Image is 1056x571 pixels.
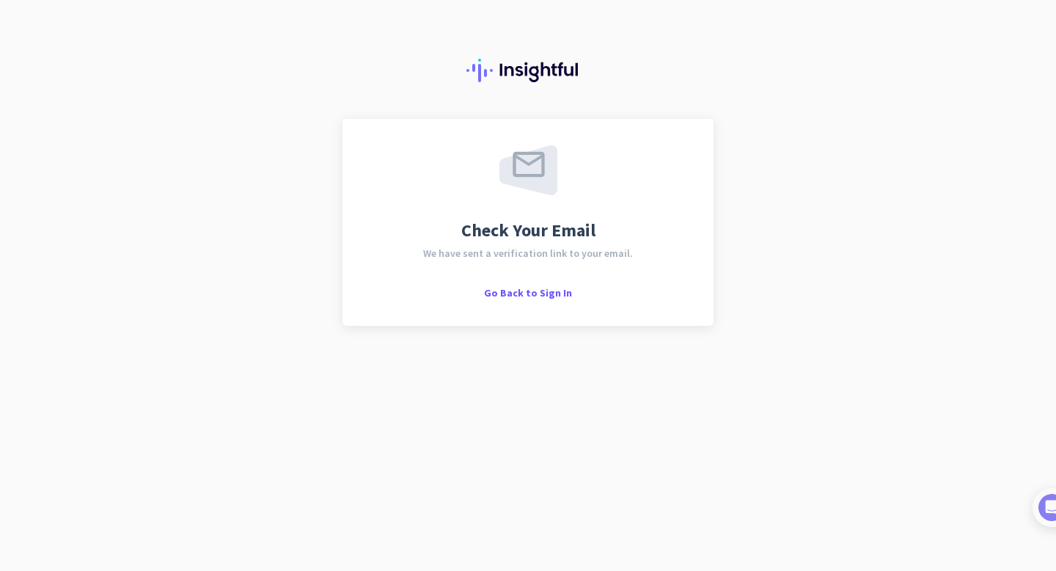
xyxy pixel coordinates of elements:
span: Check Your Email [461,222,595,239]
span: We have sent a verification link to your email. [423,248,633,258]
img: email-sent [499,145,557,195]
span: Go Back to Sign In [484,286,572,299]
img: Insightful [466,59,590,82]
